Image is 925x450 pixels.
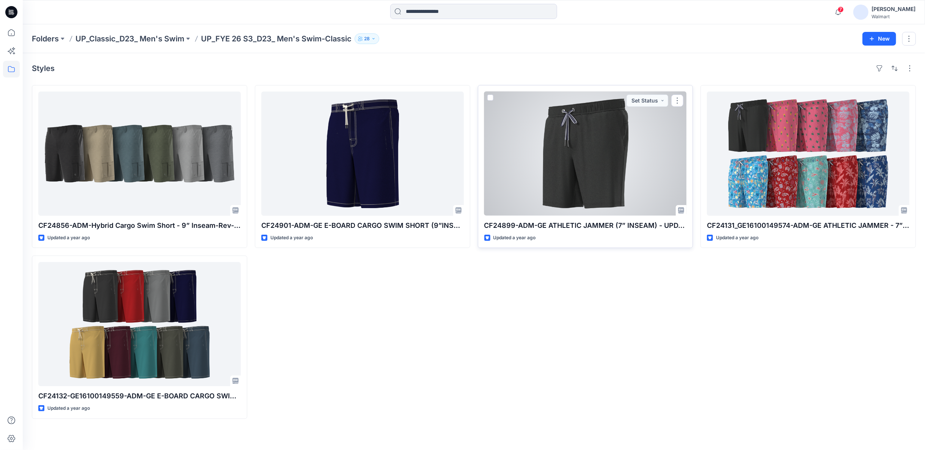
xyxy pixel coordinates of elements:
button: New [862,32,896,46]
p: 28 [364,35,370,43]
a: Folders [32,33,59,44]
p: CF24901-ADM-GE E-BOARD CARGO SWIM SHORT (9”INSEAM) - UPDATED LINING [261,220,464,231]
button: 28 [355,33,379,44]
div: [PERSON_NAME] [872,5,916,14]
a: CF24132-GE16100149559-ADM-GE E-BOARD CARGO SWIM SHORT (9”INSEAM) [38,262,241,386]
p: Updated a year ago [47,404,90,412]
h4: Styles [32,64,55,73]
p: Updated a year ago [47,234,90,242]
p: CF24132-GE16100149559-ADM-GE E-BOARD CARGO SWIM SHORT (9”INSEAM) [38,391,241,401]
img: avatar [853,5,868,20]
p: UP_FYE 26 S3_D23_ Men's Swim-Classic [201,33,352,44]
p: Updated a year ago [270,234,313,242]
a: UP_Classic_D23_ Men's Swim [75,33,184,44]
div: Walmart [872,14,916,19]
p: CF24899-ADM-GE ATHLETIC JAMMER (7” INSEAM) - UPDATED LINING [484,220,687,231]
a: CF24901-ADM-GE E-BOARD CARGO SWIM SHORT (9”INSEAM) - UPDATED LINING [261,92,464,216]
a: CF24899-ADM-GE ATHLETIC JAMMER (7” INSEAM) - UPDATED LINING [484,92,687,216]
a: CF24856-ADM-Hybrid Cargo Swim Short - 9” Inseam-Rev-10-09-2024 [38,92,241,216]
p: Updated a year ago [493,234,536,242]
span: 7 [838,6,844,13]
a: CF24131_GE16100149574-ADM-GE ATHLETIC JAMMER - 7” INSEAM-Rev-10-09-2024 [707,92,909,216]
p: CF24856-ADM-Hybrid Cargo Swim Short - 9” Inseam-Rev-10-09-2024 [38,220,241,231]
p: CF24131_GE16100149574-ADM-GE ATHLETIC JAMMER - 7” INSEAM-Rev-10-09-2024 [707,220,909,231]
p: Updated a year ago [716,234,759,242]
